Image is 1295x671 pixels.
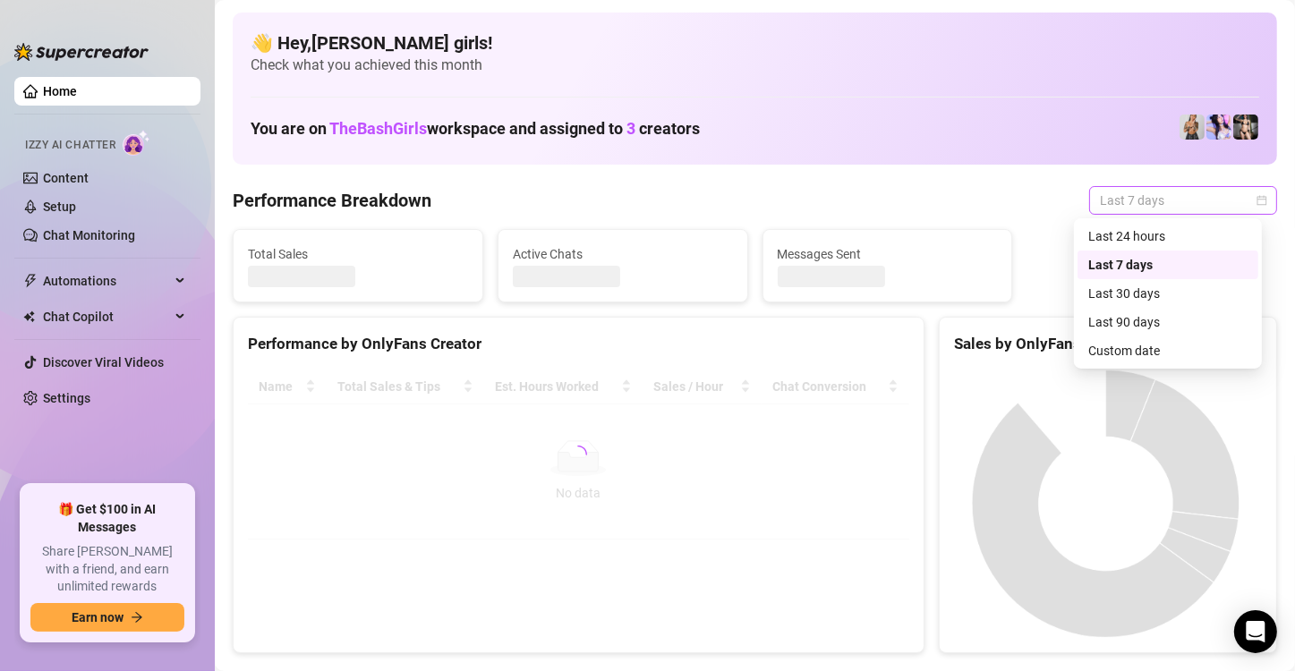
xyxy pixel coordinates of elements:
span: Automations [43,267,170,295]
span: Active Chats [513,244,733,264]
img: Chat Copilot [23,310,35,323]
div: Last 30 days [1078,279,1258,308]
span: loading [568,445,588,464]
a: Discover Viral Videos [43,355,164,369]
div: Custom date [1078,336,1258,365]
span: Share [PERSON_NAME] with a friend, and earn unlimited rewards [30,543,184,596]
div: Sales by OnlyFans Creator [954,332,1262,356]
button: Earn nowarrow-right [30,603,184,632]
a: Chat Monitoring [43,228,135,242]
img: logo-BBDzfeDw.svg [14,43,149,61]
span: Check what you achieved this month [251,55,1259,75]
a: Settings [43,391,90,405]
div: Last 90 days [1088,312,1248,332]
span: Earn now [72,610,124,624]
img: Bonnie [1233,115,1258,140]
span: Chat Copilot [43,302,170,331]
span: 3 [626,119,635,138]
div: Last 24 hours [1088,226,1248,246]
span: Messages Sent [778,244,998,264]
div: Performance by OnlyFans Creator [248,332,909,356]
a: Home [43,84,77,98]
h4: 👋 Hey, [PERSON_NAME] girls ! [251,30,1259,55]
a: Setup [43,200,76,214]
h1: You are on workspace and assigned to creators [251,119,700,139]
img: AI Chatter [123,130,150,156]
span: Last 7 days [1100,187,1266,214]
span: 🎁 Get $100 in AI Messages [30,501,184,536]
div: Custom date [1088,341,1248,361]
div: Last 90 days [1078,308,1258,336]
span: arrow-right [131,611,143,624]
span: Izzy AI Chatter [25,137,115,154]
span: calendar [1257,195,1267,206]
div: Last 7 days [1078,251,1258,279]
div: Open Intercom Messenger [1234,610,1277,653]
div: Last 7 days [1088,255,1248,275]
div: Last 30 days [1088,284,1248,303]
h4: Performance Breakdown [233,188,431,213]
span: TheBashGirls [329,119,427,138]
div: Last 24 hours [1078,222,1258,251]
img: BernadetteTur [1180,115,1205,140]
img: Ary [1206,115,1231,140]
span: Total Sales [248,244,468,264]
span: thunderbolt [23,274,38,288]
a: Content [43,171,89,185]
